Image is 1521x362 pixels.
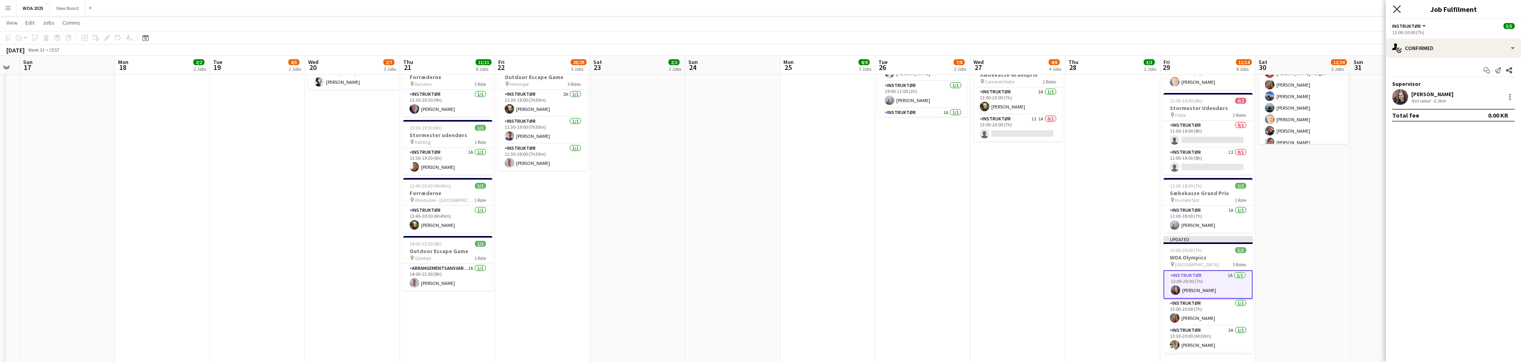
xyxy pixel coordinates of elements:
span: Fri [498,58,505,66]
div: 2 Jobs [669,66,681,72]
h3: Stormester Udendørs [1164,105,1253,112]
span: Wed [973,58,984,66]
span: Fri [1164,58,1170,66]
div: 2 Jobs [194,66,206,72]
app-job-card: 13:45-20:30 (6h45m)1/1Forræderne Ørestaden - [GEOGRAPHIC_DATA]1 RoleInstruktør1/113:45-20:30 (6h4... [403,178,492,233]
div: 3 Jobs [954,66,966,72]
button: WOA 2025 [16,0,50,16]
h3: Outdoor Escape Game [403,248,492,255]
div: [PERSON_NAME] [1411,91,1453,98]
span: 11/11 [476,59,491,65]
span: 2/7 [383,59,394,65]
span: 23 [592,63,602,72]
span: [GEOGRAPHIC_DATA] [1175,261,1219,267]
span: 1/1 [475,241,486,247]
span: 11:00-19:00 (8h) [1170,98,1202,104]
div: [DATE] [6,46,25,54]
span: Sun [1354,58,1363,66]
span: Thu [403,58,413,66]
app-card-role: Instruktør1A1/113:00-20:00 (7h)[PERSON_NAME] [1164,270,1253,299]
app-card-role: Instruktør1A1/119:00-21:00 (2h) [878,108,967,135]
span: 21 [402,63,413,72]
a: Comms [59,17,84,28]
div: Confirmed [1386,39,1521,58]
span: 1/1 [475,183,486,189]
div: Supervisor [1386,80,1521,87]
span: 13:30-19:30 (6h) [410,125,442,131]
h3: Outdoor Escape Game [498,74,587,81]
span: Sun [23,58,33,66]
h3: Stormester udendørs [403,132,492,139]
div: 13:00-20:00 (7h) [1392,29,1515,35]
span: 22 [497,63,505,72]
span: Sat [593,58,602,66]
a: Edit [22,17,38,28]
span: Gilleleje [415,255,431,261]
div: 4 Jobs [1049,66,1061,72]
h3: Forræderne [403,190,492,197]
div: Total fee [1392,111,1419,119]
span: 13:00-20:00 (7h) [1170,247,1202,253]
button: New Board [50,0,85,16]
app-card-role: Instruktør1A1/110:30-16:30 (6h)[PERSON_NAME] [1164,63,1253,90]
span: Ørestaden - [GEOGRAPHIC_DATA] [415,197,474,203]
h3: Forræderne [403,74,492,81]
button: Instruktør [1392,23,1427,29]
span: 1 Role [474,81,486,87]
div: 6.3km [1432,98,1447,104]
span: 31 [1352,63,1363,72]
span: 1/1 [1235,183,1246,189]
div: 6 Jobs [1236,66,1251,72]
span: 5/5 [1504,23,1515,29]
span: Comms [62,19,80,26]
span: Wed [308,58,319,66]
span: 11/14 [1236,59,1252,65]
app-card-role: Instruktør1A1/113:30-19:30 (6h)[PERSON_NAME] [403,148,492,175]
span: View [6,19,17,26]
app-card-role: Instruktør1/111:30-20:30 (9h)[PERSON_NAME] [403,90,492,117]
div: Not rated [1411,98,1432,104]
span: 27 [972,63,984,72]
span: Thu [1068,58,1078,66]
app-card-role: Instruktør1/111:30-19:00 (7h30m)[PERSON_NAME] [498,144,587,171]
span: 28 [1067,63,1078,72]
span: 29 [1162,63,1170,72]
span: Helsingør [510,81,529,87]
span: 1/1 [475,125,486,131]
div: 0.00 KR [1488,111,1508,119]
app-card-role: Instruktør2A1/111:30-19:00 (7h30m)[PERSON_NAME] [498,90,587,117]
app-job-card: 11:30-19:00 (7h30m)3/3Outdoor Escape Game Helsingør3 RolesInstruktør2A1/111:30-19:00 (7h30m)[PERS... [498,62,587,171]
app-job-card: 11:00-19:00 (8h)0/2Stormester Udendørs Flatø2 RolesInstruktør0/111:00-19:00 (8h) Instruktør1I0/11... [1164,93,1253,175]
h3: WOA Olympics [1164,254,1253,261]
span: 5 Roles [1233,261,1246,267]
app-card-role: Instruktør1I0/111:00-19:00 (8h) [1164,148,1253,175]
span: 26/28 [571,59,587,65]
div: CEST [49,47,60,53]
span: 2/2 [193,59,204,65]
span: 7/8 [954,59,965,65]
app-job-card: 11:00-18:00 (7h)1/1Sæbekasse Grand Prix Hvidøre Slot1 RoleInstruktør1A1/111:00-18:00 (7h)[PERSON_... [1164,178,1253,233]
app-job-card: 14:00-22:00 (8h)8/20Fest & Event Aarup1 RoleInstruktør1A8/2014:00-22:00 (8h)[PERSON_NAME] Morgen[... [1259,26,1348,144]
div: 11:30-20:30 (9h)1/1Forræderne Randers1 RoleInstruktør1/111:30-20:30 (9h)[PERSON_NAME] [403,62,492,117]
span: Instruktør [1392,23,1421,29]
span: 20 [307,63,319,72]
div: 13:30-19:30 (6h)1/1Stormester udendørs Kolding1 RoleInstruktør1A1/113:30-19:30 (6h)[PERSON_NAME] [403,120,492,175]
div: 3 Jobs [384,66,396,72]
app-card-role: Instruktør1/119:00-21:00 (2h)[PERSON_NAME] [878,81,967,108]
span: 18 [117,63,128,72]
span: 1 Role [474,255,486,261]
a: Jobs [39,17,58,28]
span: 0/2 [1235,98,1246,104]
span: 1 Role [1235,197,1246,203]
span: 2 Roles [1233,112,1246,118]
span: 4/4 [859,59,870,65]
span: Edit [25,19,35,26]
app-job-card: 14:00-22:00 (8h)1/1Outdoor Escape Game Gilleleje1 RoleArrangementsansvarlig1A1/114:00-22:00 (8h)[... [403,236,492,291]
span: Hvidøre Slot [1175,197,1199,203]
span: 19 [212,63,222,72]
span: Week 33 [26,47,46,53]
span: Tue [878,58,888,66]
